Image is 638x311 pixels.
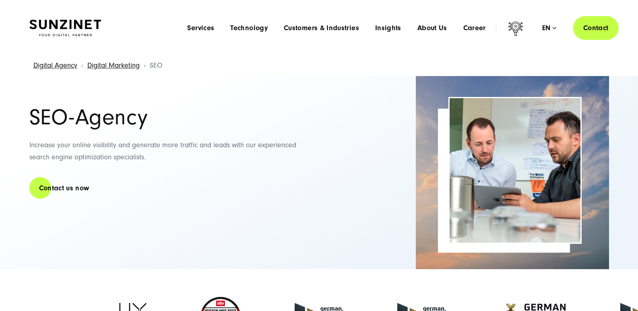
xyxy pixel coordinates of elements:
[416,76,609,269] img: Full-Service Digitalagentur SUNZINET - Business Applications Web & Cloud_2
[29,139,311,164] p: Increase your online visibility and generate more traffic and leads with our experienced search e...
[375,24,401,32] a: Insights
[29,177,99,200] a: Contact us now
[187,24,214,32] a: Services
[29,106,311,129] h1: SEO-Agency
[542,24,556,32] div: en
[417,24,447,32] a: About Us
[33,61,77,70] a: Digital Agency
[463,24,486,32] a: Career
[87,61,140,70] a: Digital Marketing
[284,24,359,32] a: Customers & Industries
[450,98,580,243] img: SEO Agency Header | Two colleagues looking at a tablet in a modern office
[150,61,162,70] span: SEO
[230,24,268,32] a: Technology
[29,20,101,37] img: SUNZINET Full Service Digital Agentur
[573,16,619,40] a: Contact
